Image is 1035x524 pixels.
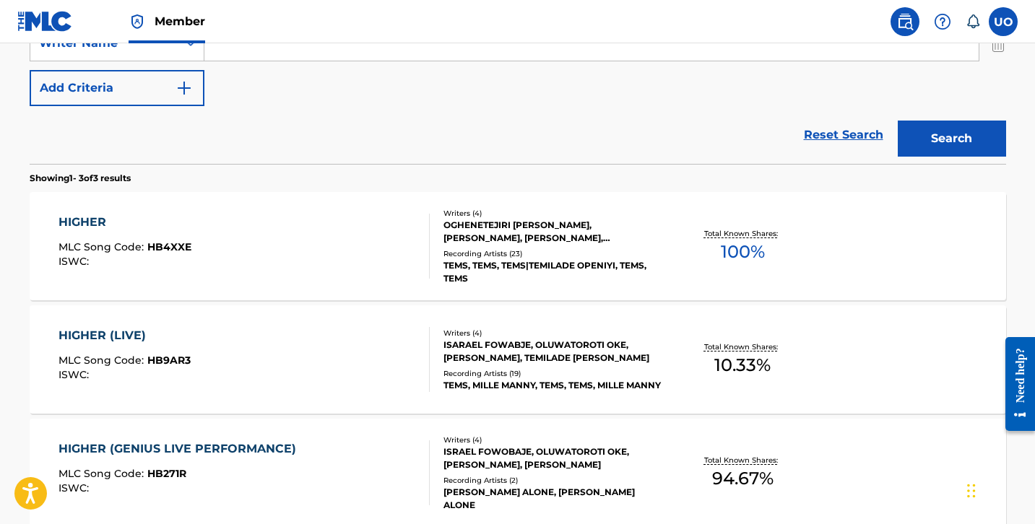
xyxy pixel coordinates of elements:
span: 10.33 % [714,352,771,378]
iframe: Resource Center [995,326,1035,442]
p: Total Known Shares: [704,341,781,352]
span: Member [155,13,205,30]
span: ISWC : [59,255,92,268]
img: help [934,13,951,30]
span: 100 % [721,239,765,265]
span: ISWC : [59,368,92,381]
div: Notifications [966,14,980,29]
a: Public Search [891,7,919,36]
a: HIGHERMLC Song Code:HB4XXEISWC:Writers (4)OGHENETEJIRI [PERSON_NAME], [PERSON_NAME], [PERSON_NAME... [30,192,1006,300]
div: Writers ( 4 ) [443,208,662,219]
p: Showing 1 - 3 of 3 results [30,172,131,185]
div: ISRAEL FOWOBAJE, OLUWATOROTI OKE, [PERSON_NAME], [PERSON_NAME] [443,445,662,471]
div: TEMS, MILLE MANNY, TEMS, TEMS, MILLE MANNY [443,379,662,392]
a: Reset Search [797,119,891,151]
p: Total Known Shares: [704,228,781,239]
div: HIGHER (GENIUS LIVE PERFORMANCE) [59,440,303,458]
div: Help [928,7,957,36]
div: HIGHER (LIVE) [59,327,191,344]
div: Recording Artists ( 2 ) [443,475,662,486]
div: Writer Name [39,35,169,52]
img: MLC Logo [17,11,73,32]
span: MLC Song Code : [59,467,147,480]
div: [PERSON_NAME] ALONE, [PERSON_NAME] ALONE [443,486,662,512]
iframe: Chat Widget [963,455,1035,524]
div: ISARAEL FOWABJE, OLUWATOROTI OKE, [PERSON_NAME], TEMILADE [PERSON_NAME] [443,339,662,364]
span: ISWC : [59,481,92,494]
span: HB271R [147,467,186,480]
span: MLC Song Code : [59,240,147,253]
div: HIGHER [59,214,191,231]
div: User Menu [989,7,1018,36]
div: OGHENETEJIRI [PERSON_NAME], [PERSON_NAME], [PERSON_NAME], [PERSON_NAME] [443,219,662,245]
img: Top Rightsholder [129,13,146,30]
div: Recording Artists ( 19 ) [443,368,662,379]
div: Writers ( 4 ) [443,435,662,445]
button: Search [898,121,1006,157]
img: search [896,13,914,30]
div: Recording Artists ( 23 ) [443,248,662,259]
span: 94.67 % [712,466,774,492]
span: MLC Song Code : [59,354,147,367]
p: Total Known Shares: [704,455,781,466]
div: Drag [967,469,976,512]
span: HB4XXE [147,240,191,253]
button: Add Criteria [30,70,204,106]
span: HB9AR3 [147,354,191,367]
img: Delete Criterion [990,25,1006,61]
div: Writers ( 4 ) [443,328,662,339]
img: 9d2ae6d4665cec9f34b9.svg [176,79,193,97]
a: HIGHER (LIVE)MLC Song Code:HB9AR3ISWC:Writers (4)ISARAEL FOWABJE, OLUWATOROTI OKE, [PERSON_NAME],... [30,305,1006,414]
div: TEMS, TEMS, TEMS|TEMILADE OPENIYI, TEMS, TEMS [443,259,662,285]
